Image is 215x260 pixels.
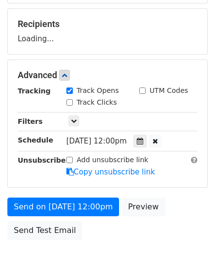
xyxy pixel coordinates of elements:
div: Loading... [18,19,197,44]
a: Send Test Email [7,221,82,240]
label: UTM Codes [150,86,188,96]
label: Track Clicks [77,97,117,108]
h5: Recipients [18,19,197,29]
strong: Tracking [18,87,51,95]
strong: Schedule [18,136,53,144]
h5: Advanced [18,70,197,81]
a: Copy unsubscribe link [66,168,155,176]
strong: Unsubscribe [18,156,66,164]
span: [DATE] 12:00pm [66,137,127,145]
iframe: Chat Widget [166,213,215,260]
strong: Filters [18,117,43,125]
a: Preview [122,198,165,216]
a: Send on [DATE] 12:00pm [7,198,119,216]
label: Track Opens [77,86,119,96]
label: Add unsubscribe link [77,155,149,165]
